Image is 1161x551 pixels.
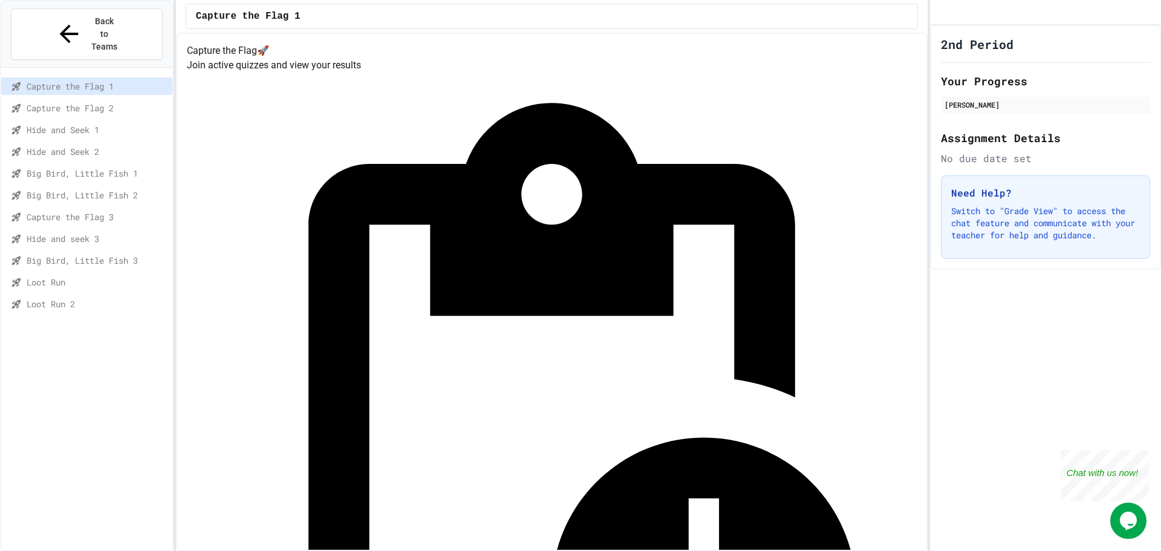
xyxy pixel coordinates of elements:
h4: Capture the Flag 🚀 [187,44,917,58]
h2: Your Progress [941,73,1150,90]
h1: 2nd Period [941,36,1013,53]
iframe: chat widget [1061,450,1149,501]
iframe: chat widget [1110,503,1149,539]
span: Capture the Flag 1 [196,9,301,24]
span: Capture the Flag 2 [27,102,167,114]
span: Capture the Flag 1 [27,80,167,93]
span: Big Bird, Little Fish 3 [27,254,167,267]
button: Back to Teams [11,8,163,60]
h2: Assignment Details [941,129,1150,146]
span: Big Bird, Little Fish 1 [27,167,167,180]
span: Big Bird, Little Fish 2 [27,189,167,201]
div: No due date set [941,151,1150,166]
span: Loot Run 2 [27,298,167,310]
span: Capture the Flag 3 [27,210,167,223]
span: Loot Run [27,276,167,289]
span: Back to Teams [90,15,119,53]
div: [PERSON_NAME] [945,99,1146,110]
h3: Need Help? [951,186,1140,200]
p: Switch to "Grade View" to access the chat feature and communicate with your teacher for help and ... [951,205,1140,241]
span: Hide and Seek 1 [27,123,167,136]
span: Hide and seek 3 [27,232,167,245]
span: Hide and Seek 2 [27,145,167,158]
p: Join active quizzes and view your results [187,58,917,73]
